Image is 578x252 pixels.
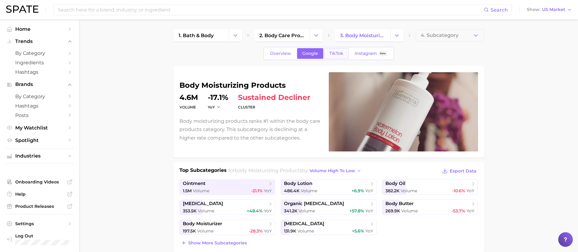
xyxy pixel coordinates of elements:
[5,80,74,89] button: Brands
[349,48,393,59] a: InstagramBeta
[284,201,344,207] span: organic [MEDICAL_DATA]
[188,240,247,246] span: Show more subcategories
[264,188,272,193] span: YoY
[251,188,263,193] span: -21.1%
[302,51,318,56] span: Google
[247,208,263,214] span: +48.4%
[259,33,304,38] span: 2. body care products
[183,221,222,227] span: body moisturizer
[352,228,364,234] span: +5.6%
[15,82,64,87] span: Brands
[254,29,310,41] a: 2. body care products
[335,29,390,41] a: 3. body moisturizing products
[5,101,74,111] a: Hashtags
[310,168,355,173] span: volume high to low
[281,179,377,195] a: body lotion486.4k Volume+6.9% YoY
[228,168,363,173] span: for by
[5,231,74,247] a: Log out. Currently logged in with e-mail laura.epstein@givaudan.com.
[249,228,263,234] span: -28.3%
[380,51,386,56] span: Beta
[297,228,314,234] span: Volume
[385,208,400,214] span: 269.9k
[15,137,64,143] span: Spotlight
[340,33,385,38] span: 3. body moisturizing products
[5,123,74,133] a: My Watchlist
[179,200,275,215] a: [MEDICAL_DATA]353.5k Volume+48.4% YoY
[270,51,291,56] span: Overview
[527,8,540,11] span: Show
[466,208,474,214] span: YoY
[382,200,478,215] a: body butter269.9k Volume-53.7% YoY
[5,48,74,58] a: by Category
[264,228,272,234] span: YoY
[265,48,296,59] a: Overview
[173,29,229,41] a: 1. bath & body
[229,29,242,41] button: Change Category
[284,181,312,186] span: body lotion
[15,221,64,226] span: Settings
[329,51,343,56] span: TikTok
[5,190,74,199] a: Help
[284,188,300,193] span: 486.4k
[15,204,64,209] span: Product Releases
[183,208,197,214] span: 353.5k
[385,188,399,193] span: 382.2k
[284,221,324,227] span: [MEDICAL_DATA]
[183,228,196,234] span: 197.5k
[365,228,373,234] span: YoY
[235,168,302,173] span: body moisturizing products
[401,208,418,214] span: Volume
[491,7,508,13] span: Search
[297,48,323,59] a: Google
[5,111,74,120] a: Posts
[179,33,214,38] span: 1. bath & body
[416,29,484,41] button: 4. Subcategory
[183,201,223,207] span: [MEDICAL_DATA]
[15,50,64,56] span: by Category
[179,104,198,111] dt: volume
[355,51,377,56] span: Instagram
[197,228,214,234] span: Volume
[390,29,403,41] button: Change Category
[284,208,297,214] span: 341.2k
[15,191,64,197] span: Help
[15,39,64,44] span: Trends
[299,208,315,214] span: Volume
[15,60,64,66] span: Ingredients
[5,136,74,145] a: Spotlight
[15,153,64,159] span: Industries
[15,103,64,109] span: Hashtags
[208,105,221,110] button: YoY
[441,167,478,175] button: Export Data
[179,117,321,142] p: Body moisturizing products ranks #1 within the body care products category. This subcategory is d...
[5,24,74,34] a: Home
[15,69,64,75] span: Hashtags
[15,233,77,239] span: Log Out
[281,220,377,235] a: [MEDICAL_DATA]131.9k Volume+5.6% YoY
[179,167,227,176] h1: Top Subcategories
[466,188,474,193] span: YoY
[301,188,317,193] span: Volume
[525,6,573,14] button: ShowUS Market
[15,94,64,99] span: by Category
[238,94,310,101] span: sustained decliner
[179,220,275,235] a: body moisturizer197.5k Volume-28.3% YoY
[5,67,74,77] a: Hashtags
[452,208,465,214] span: -53.7%
[5,219,74,228] a: Settings
[179,179,275,195] a: ointment1.5m Volume-21.1% YoY
[284,228,296,234] span: 131.9k
[15,26,64,32] span: Home
[193,188,209,193] span: Volume
[179,94,198,101] dd: 4.6m
[5,202,74,211] a: Product Releases
[15,179,64,185] span: Onboarding Videos
[5,37,74,46] button: Trends
[385,201,413,207] span: body butter
[179,239,248,247] button: Show more subcategories
[281,200,377,215] a: organic [MEDICAL_DATA]341.2k Volume+57.8% YoY
[365,188,373,193] span: YoY
[198,208,214,214] span: Volume
[308,167,363,175] button: volume high to low
[401,188,417,193] span: Volume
